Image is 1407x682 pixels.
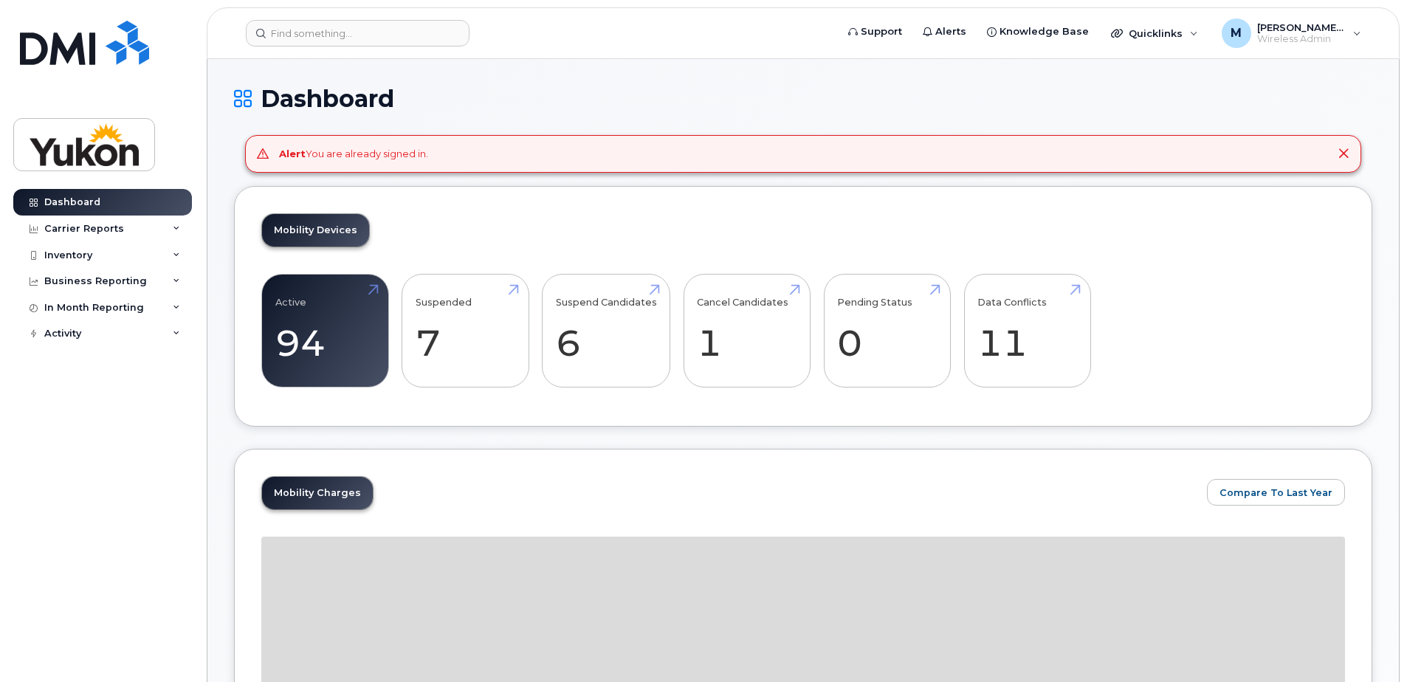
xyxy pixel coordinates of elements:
[262,477,373,509] a: Mobility Charges
[1207,479,1345,506] button: Compare To Last Year
[1219,486,1332,500] span: Compare To Last Year
[279,148,306,159] strong: Alert
[279,147,428,161] div: You are already signed in.
[697,282,797,379] a: Cancel Candidates 1
[234,86,1372,111] h1: Dashboard
[977,282,1077,379] a: Data Conflicts 11
[262,214,369,247] a: Mobility Devices
[837,282,937,379] a: Pending Status 0
[556,282,657,379] a: Suspend Candidates 6
[275,282,375,379] a: Active 94
[416,282,515,379] a: Suspended 7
